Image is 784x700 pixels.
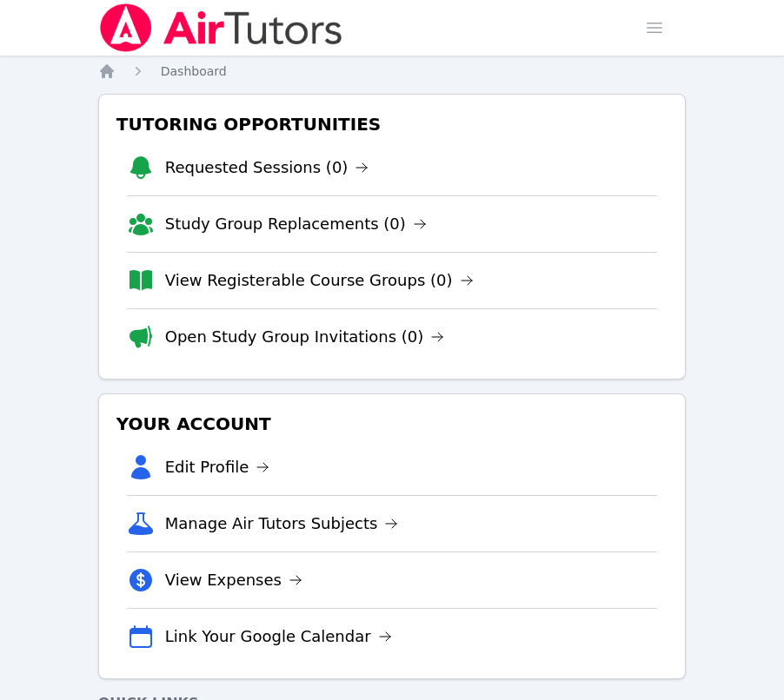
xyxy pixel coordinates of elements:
[98,3,344,52] img: Air Tutors
[165,568,302,592] a: View Expenses
[165,325,445,349] a: Open Study Group Invitations (0)
[165,512,399,536] a: Manage Air Tutors Subjects
[98,63,687,80] nav: Breadcrumb
[161,63,227,80] a: Dashboard
[165,155,369,180] a: Requested Sessions (0)
[165,624,392,649] a: Link Your Google Calendar
[165,212,427,236] a: Study Group Replacements (0)
[161,64,227,78] span: Dashboard
[165,268,474,293] a: View Registerable Course Groups (0)
[113,109,672,140] h3: Tutoring Opportunities
[165,455,270,479] a: Edit Profile
[113,408,672,439] h3: Your Account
